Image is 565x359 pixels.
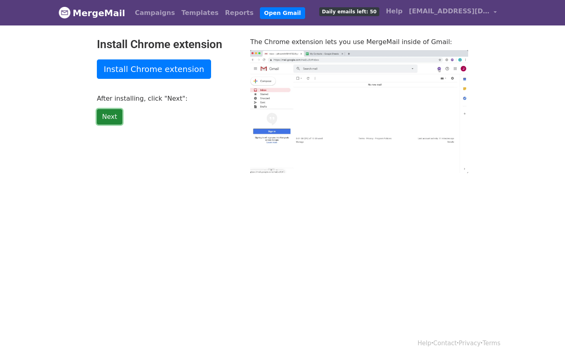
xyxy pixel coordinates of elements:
[222,5,257,21] a: Reports
[260,7,305,19] a: Open Gmail
[59,6,71,19] img: MergeMail logo
[433,340,457,347] a: Contact
[97,94,238,103] p: After installing, click "Next":
[97,109,122,125] a: Next
[409,6,490,16] span: [EMAIL_ADDRESS][DOMAIN_NAME]
[483,340,500,347] a: Terms
[525,320,565,359] iframe: Chat Widget
[459,340,481,347] a: Privacy
[97,59,211,79] a: Install Chrome extension
[316,3,383,19] a: Daily emails left: 50
[319,7,379,16] span: Daily emails left: 50
[383,3,406,19] a: Help
[97,38,238,51] h2: Install Chrome extension
[132,5,178,21] a: Campaigns
[250,38,468,46] p: The Chrome extension lets you use MergeMail inside of Gmail:
[418,340,431,347] a: Help
[178,5,222,21] a: Templates
[59,4,125,21] a: MergeMail
[406,3,500,22] a: [EMAIL_ADDRESS][DOMAIN_NAME]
